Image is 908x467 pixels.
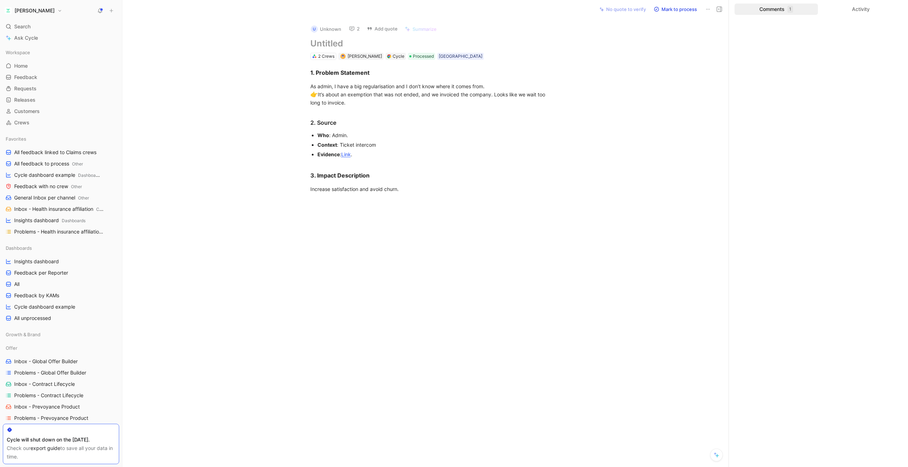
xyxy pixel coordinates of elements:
[6,344,17,351] span: Offer
[3,33,119,43] a: Ask Cycle
[317,151,340,157] strong: Evidence
[14,415,88,422] span: Problems - Prevoyance Product
[14,281,20,288] span: All
[310,185,556,193] div: Increase satisfaction and avoid churn.
[15,7,55,14] h1: [PERSON_NAME]
[3,106,119,117] a: Customers
[310,69,370,76] strong: 1. Problem Statement
[413,26,437,32] span: Summarize
[596,4,649,14] button: No quote to verify
[6,244,32,252] span: Dashboards
[78,173,102,178] span: Dashboards
[3,47,119,58] div: Workspace
[14,171,101,179] span: Cycle dashboard example
[3,390,119,401] a: Problems - Contract Lifecycle
[317,141,556,148] div: : Ticket intercom
[3,215,119,226] a: Insights dashboardDashboards
[3,170,119,180] a: Cycle dashboard exampleDashboards
[3,181,119,192] a: Feedback with no crewOther
[819,4,903,15] div: Activity
[3,117,119,128] a: Crews
[14,206,105,213] span: Inbox - Health insurance affiliation
[3,134,119,144] div: Favorites
[3,226,119,237] a: Problems - Health insurance affiliationCustomer Enablement
[14,217,85,224] span: Insights dashboard
[14,258,59,265] span: Insights dashboard
[3,83,119,94] a: Requests
[96,207,140,212] span: Customer Enablement
[14,358,78,365] span: Inbox - Global Offer Builder
[14,292,59,299] span: Feedback by KAMs
[3,6,64,16] button: Alan[PERSON_NAME]
[14,85,37,92] span: Requests
[3,61,119,71] a: Home
[14,381,75,388] span: Inbox - Contract Lifecycle
[6,331,40,338] span: Growth & Brand
[310,118,556,127] div: 2. Source
[735,4,818,15] div: Comments1
[14,403,80,410] span: Inbox - Prevoyance Product
[14,108,40,115] span: Customers
[393,53,404,60] div: Cycle
[3,367,119,378] a: Problems - Global Offer Builder
[14,392,83,399] span: Problems - Contract Lifecycle
[14,369,86,376] span: Problems - Global Offer Builder
[310,172,370,179] strong: 3. Impact Description
[348,54,382,59] span: [PERSON_NAME]
[14,183,82,190] span: Feedback with no crew
[317,132,329,138] strong: Who
[317,151,556,158] div: : .
[14,22,31,31] span: Search
[14,303,75,310] span: Cycle dashboard example
[3,95,119,105] a: Releases
[14,96,35,103] span: Releases
[78,195,89,201] span: Other
[317,131,556,139] div: : Admin.
[3,147,119,158] a: All feedback linked to Claims crews
[105,229,148,235] span: Customer Enablement
[364,24,401,34] button: Add quote
[3,313,119,323] a: All unprocessed
[318,53,334,60] div: 2 Crews
[341,54,345,58] img: avatar
[3,343,119,423] div: OfferInbox - Global Offer BuilderProblems - Global Offer BuilderInbox - Contract LifecycleProblem...
[3,256,119,267] a: Insights dashboard
[14,160,83,168] span: All feedback to process
[3,192,119,203] a: General Inbox per channelOther
[408,53,435,60] div: Processed
[310,91,318,98] span: 👉
[3,290,119,301] a: Feedback by KAMs
[3,379,119,389] a: Inbox - Contract Lifecycle
[14,315,51,322] span: All unprocessed
[7,444,115,461] div: Check our to save all your data in time.
[7,435,115,444] div: Cycle will shut down on the [DATE].
[62,218,85,223] span: Dashboards
[346,24,363,34] button: 2
[317,142,337,148] strong: Context
[3,21,119,32] div: Search
[3,413,119,423] a: Problems - Prevoyance Product
[402,24,440,34] button: Summarize
[14,119,29,126] span: Crews
[6,49,30,56] span: Workspace
[14,74,37,81] span: Feedback
[3,401,119,412] a: Inbox - Prevoyance Product
[787,6,793,13] div: 1
[310,83,556,107] div: As admin, I have a big regularisation and I don’t know where it comes from. It’s about an exempti...
[14,228,106,236] span: Problems - Health insurance affiliation
[14,149,96,156] span: All feedback linked to Claims crews
[341,151,351,157] a: Link
[3,243,119,253] div: Dashboards
[3,302,119,312] a: Cycle dashboard example
[311,26,318,33] div: U
[3,268,119,278] a: Feedback per Reporter
[308,24,344,34] button: UUnknown
[650,4,700,14] button: Mark to process
[439,53,482,60] div: [GEOGRAPHIC_DATA]
[5,7,12,14] img: Alan
[3,356,119,367] a: Inbox - Global Offer Builder
[413,53,434,60] span: Processed
[3,279,119,289] a: All
[3,243,119,323] div: DashboardsInsights dashboardFeedback per ReporterAllFeedback by KAMsCycle dashboard exampleAll un...
[3,329,119,342] div: Growth & Brand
